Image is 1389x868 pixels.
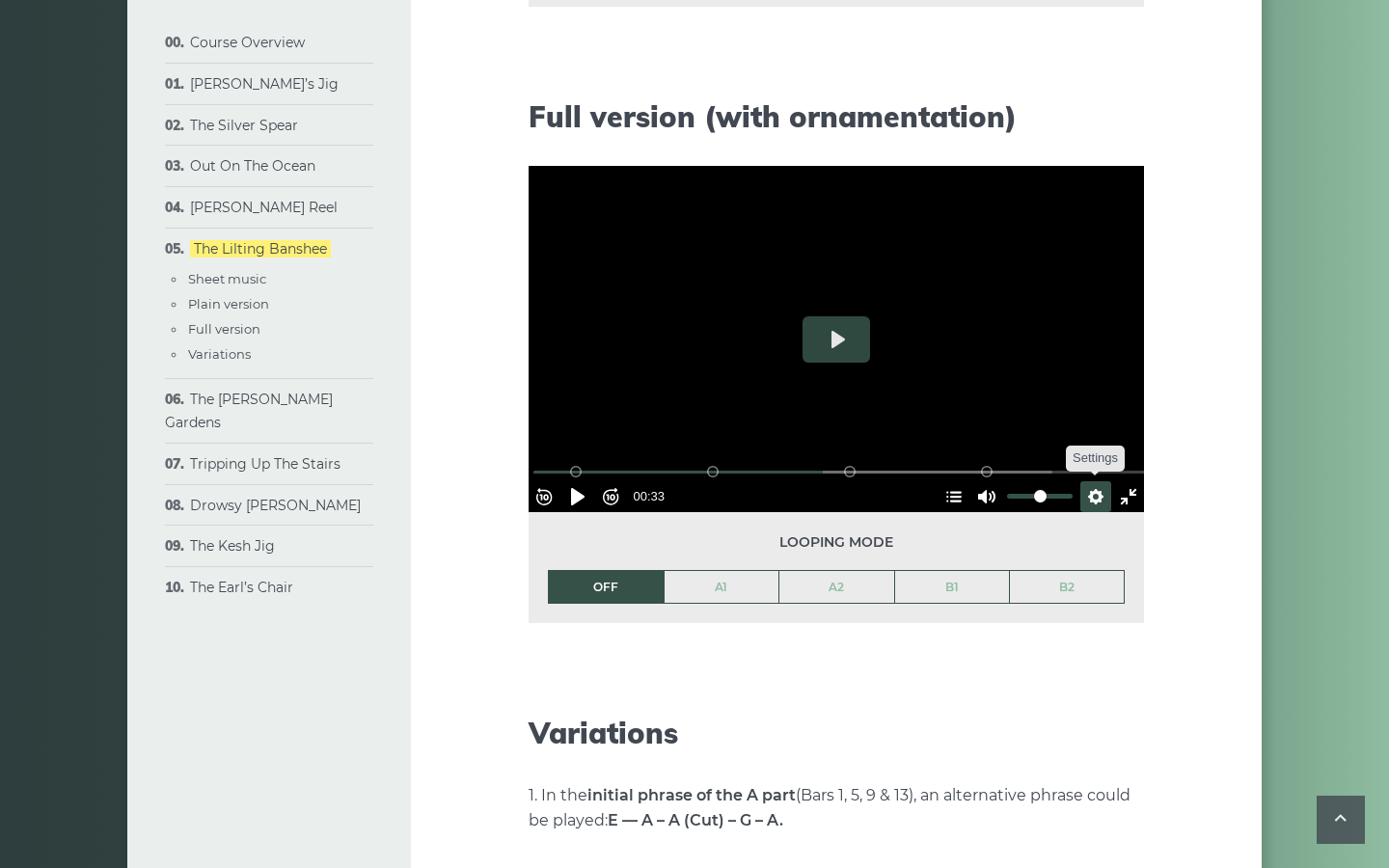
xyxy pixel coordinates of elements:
[190,579,293,596] a: The Earl’s Chair
[190,455,340,473] a: Tripping Up The Stairs
[529,783,1144,833] p: 1. In the (Bars 1, 5, 9 & 13), an alternative phrase could be played:
[587,786,796,804] strong: initial phrase of the A part
[165,391,333,431] a: The [PERSON_NAME] Gardens
[529,99,1144,134] h2: Full version (with ornamentation)
[190,75,339,93] a: [PERSON_NAME]’s Jig
[190,497,361,514] a: Drowsy [PERSON_NAME]
[188,346,251,362] a: Variations
[608,811,783,829] strong: E — A – A (Cut) – G – A.
[190,240,331,258] a: The Lilting Banshee
[190,117,298,134] a: The Silver Spear
[548,531,1125,554] span: Looping mode
[190,199,338,216] a: [PERSON_NAME] Reel
[188,296,269,312] a: Plain version
[190,537,275,555] a: The Kesh Jig
[188,321,260,337] a: Full version
[529,716,1144,750] h2: Variations
[665,571,779,604] a: A1
[190,34,305,51] a: Course Overview
[779,571,894,604] a: A2
[895,571,1010,604] a: B1
[1010,571,1124,604] a: B2
[190,157,315,175] a: Out On The Ocean
[188,271,266,286] a: Sheet music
